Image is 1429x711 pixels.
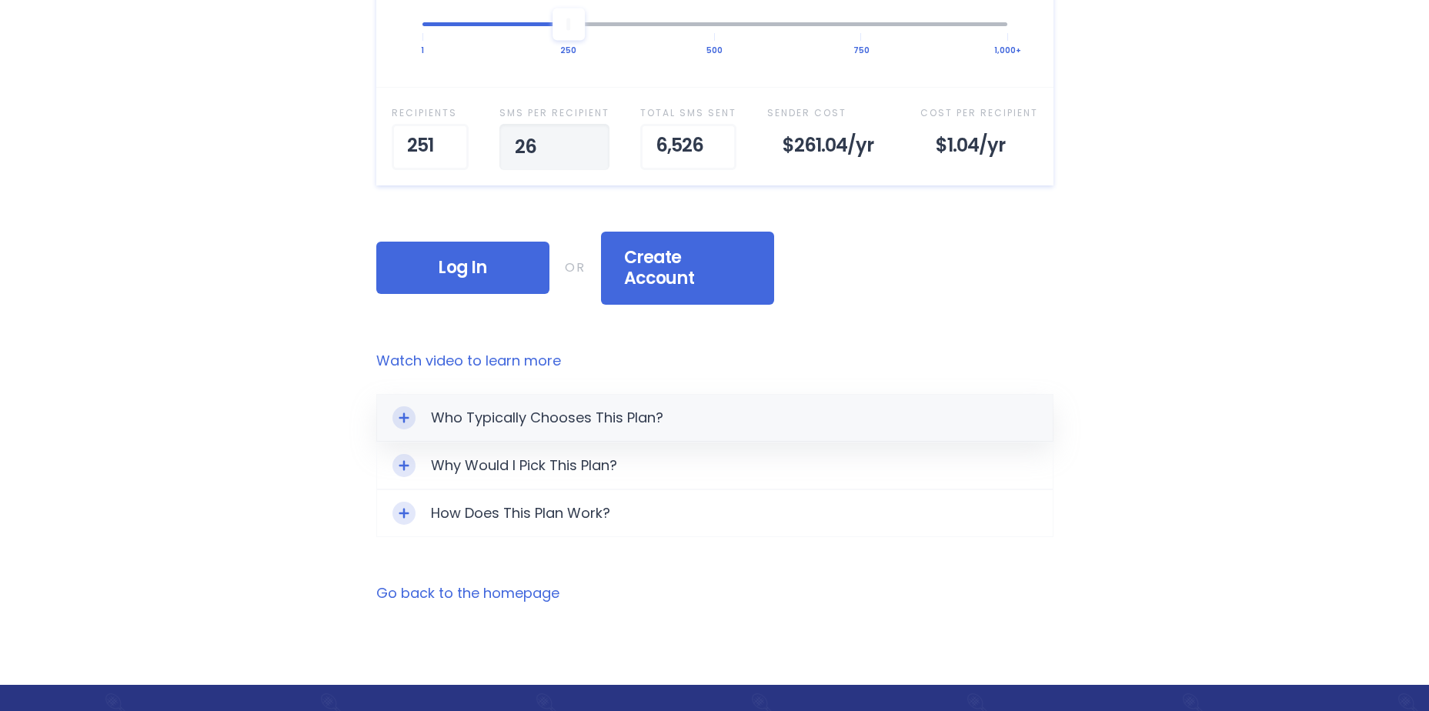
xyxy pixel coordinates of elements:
[392,454,416,477] div: Toggle Expand
[624,247,751,289] span: Create Account
[392,406,416,429] div: Toggle Expand
[377,490,1053,536] div: Toggle ExpandHow Does This Plan Work?
[392,502,416,525] div: Toggle Expand
[767,124,890,170] div: $261.04 /yr
[376,242,549,294] div: Log In
[767,103,890,123] div: Sender Cost
[377,442,1053,489] div: Toggle ExpandWhy Would I Pick This Plan?
[565,258,586,278] div: OR
[399,257,526,279] span: Log In
[499,103,609,123] div: SMS per Recipient
[920,103,1038,123] div: Cost Per Recipient
[392,124,469,170] div: 251
[377,395,1053,441] div: Toggle ExpandWho Typically Chooses This Plan?
[376,351,1053,371] a: Watch video to learn more
[376,583,559,603] a: Go back to the homepage
[640,103,736,123] div: Total SMS Sent
[601,232,774,305] div: Create Account
[920,124,1038,170] div: $1.04 /yr
[640,124,736,170] div: 6,526
[392,103,469,123] div: Recipient s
